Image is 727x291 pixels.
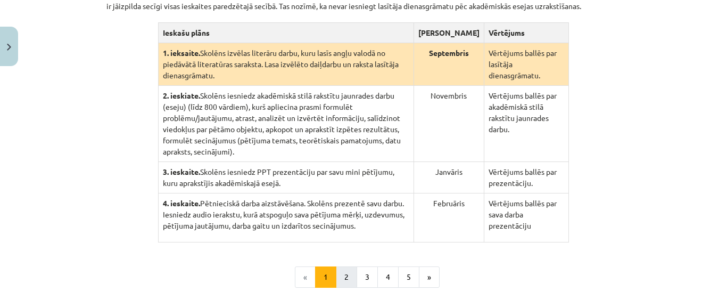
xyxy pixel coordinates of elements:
[7,44,11,51] img: icon-close-lesson-0947bae3869378f0d4975bcd49f059093ad1ed9edebbc8119c70593378902aed.svg
[418,198,480,209] p: Februāris
[419,266,440,288] button: »
[158,43,414,86] td: Skolēns izvēlas literāru darbu, kuru lasīs angļu valodā no piedāvātā literatūras saraksta. Lasa i...
[398,266,419,288] button: 5
[106,266,621,288] nav: Page navigation example
[158,23,414,43] th: Ieskašu plāns
[429,48,469,58] strong: Septembris
[484,43,568,86] td: Vērtējums ballēs par lasītāja dienasgrāmatu.
[484,86,568,162] td: Vērtējums ballēs par akadēmiskā stilā rakstītu jaunrades darbu.
[336,266,357,288] button: 2
[484,23,568,43] th: Vērtējums
[484,193,568,242] td: Vērtējums ballēs par sava darba prezentāciju
[158,86,414,162] td: Skolēns iesniedz akadēmiskā stilā rakstītu jaunrades darbu (eseju) (līdz 800 vārdiem), kurš aplie...
[414,23,484,43] th: [PERSON_NAME]
[414,86,484,162] td: Novembris
[163,91,200,100] strong: 2. ieskiate.
[315,266,336,288] button: 1
[484,162,568,193] td: Vērtējums ballēs par prezentāciju.
[357,266,378,288] button: 3
[163,198,409,231] p: Pētnieciskā darba aizstāvēšana. Skolēns prezentē savu darbu. Iesniedz audio ierakstu, kurā atspog...
[414,162,484,193] td: Janvāris
[163,48,200,58] strong: 1. ieksaite.
[163,198,200,208] strong: 4. ieskaite.
[377,266,399,288] button: 4
[158,162,414,193] td: Skolēns iesniedz PPT prezentāciju par savu mini pētījumu, kuru aprakstījis akadēmiskajā esejā.
[163,167,200,176] strong: 3. ieskaite.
